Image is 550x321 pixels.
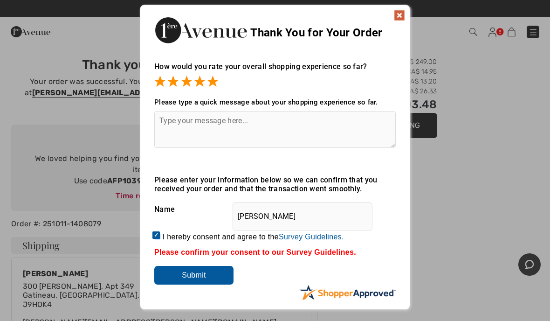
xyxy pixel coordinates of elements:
[154,266,234,285] input: Submit
[154,198,396,221] div: Name
[394,10,405,21] img: x
[250,26,382,39] span: Thank You for Your Order
[154,98,396,106] div: Please type a quick message about your shopping experience so far.
[154,14,247,46] img: Thank You for Your Order
[154,248,396,257] div: Please confirm your consent to our Survey Guidelines.
[279,233,344,241] a: Survey Guidelines.
[154,175,396,193] div: Please enter your information below so we can confirm that you received your order and that the t...
[163,233,344,241] label: I hereby consent and agree to the
[154,53,396,89] div: How would you rate your overall shopping experience so far?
